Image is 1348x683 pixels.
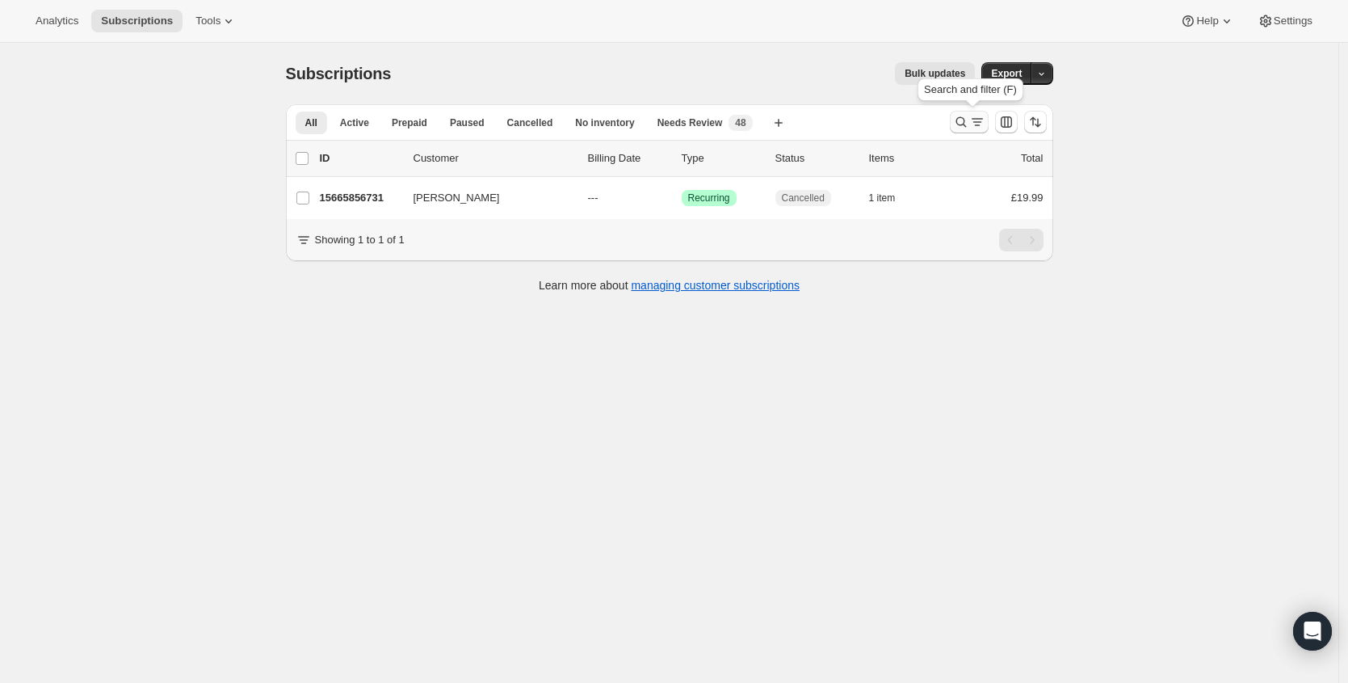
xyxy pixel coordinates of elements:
[320,190,401,206] p: 15665856731
[869,187,913,209] button: 1 item
[507,116,553,129] span: Cancelled
[588,150,669,167] p: Billing Date
[1293,612,1332,651] div: Open Intercom Messenger
[414,190,500,206] span: [PERSON_NAME]
[1170,10,1244,32] button: Help
[905,67,965,80] span: Bulk updates
[1011,192,1044,204] span: £19.99
[999,229,1044,251] nav: Pagination
[186,10,246,32] button: Tools
[895,62,975,85] button: Bulk updates
[775,150,856,167] p: Status
[682,150,762,167] div: Type
[995,111,1018,133] button: Customize table column order and visibility
[657,116,723,129] span: Needs Review
[1021,150,1043,167] p: Total
[36,15,78,27] span: Analytics
[195,15,220,27] span: Tools
[869,192,896,204] span: 1 item
[91,10,183,32] button: Subscriptions
[26,10,88,32] button: Analytics
[950,111,989,133] button: Search and filter results
[981,62,1031,85] button: Export
[575,116,634,129] span: No inventory
[735,116,745,129] span: 48
[392,116,427,129] span: Prepaid
[1274,15,1312,27] span: Settings
[766,112,792,134] button: Create new view
[869,150,950,167] div: Items
[320,187,1044,209] div: 15665856731[PERSON_NAME]---SuccessRecurringCancelled1 item£19.99
[588,192,598,204] span: ---
[320,150,401,167] p: ID
[404,185,565,211] button: [PERSON_NAME]
[688,192,730,204] span: Recurring
[450,116,485,129] span: Paused
[1196,15,1218,27] span: Help
[631,279,800,292] a: managing customer subscriptions
[320,150,1044,167] div: IDCustomerBilling DateTypeStatusItemsTotal
[340,116,369,129] span: Active
[315,232,405,248] p: Showing 1 to 1 of 1
[1248,10,1322,32] button: Settings
[991,67,1022,80] span: Export
[539,277,800,293] p: Learn more about
[414,150,575,167] p: Customer
[305,116,317,129] span: All
[782,192,825,204] span: Cancelled
[101,15,173,27] span: Subscriptions
[1024,111,1047,133] button: Sort the results
[286,65,392,82] span: Subscriptions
